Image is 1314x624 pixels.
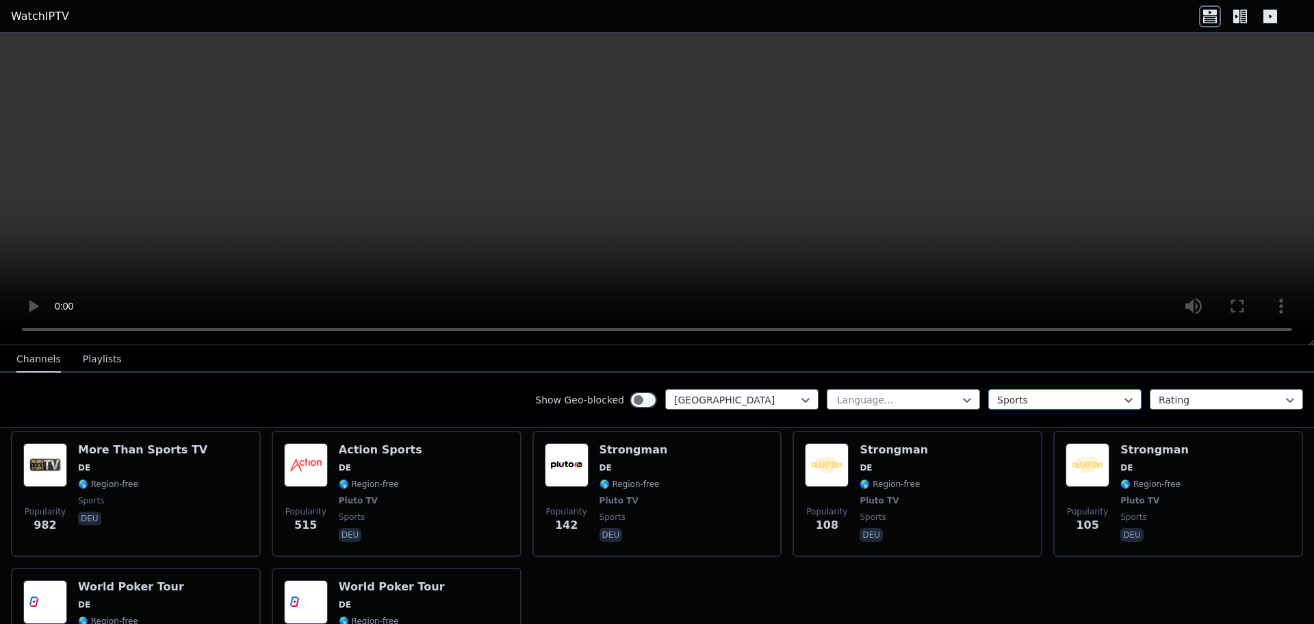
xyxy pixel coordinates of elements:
span: Popularity [546,506,587,517]
span: 🌎 Region-free [1120,479,1181,490]
span: 🌎 Region-free [339,479,399,490]
span: Popularity [1067,506,1108,517]
a: WatchIPTV [11,8,69,25]
span: DE [78,599,90,610]
span: 108 [816,517,838,534]
span: sports [339,512,365,523]
p: deu [860,528,883,542]
p: deu [1120,528,1144,542]
span: sports [1120,512,1146,523]
span: Popularity [25,506,66,517]
span: Pluto TV [600,495,639,506]
span: DE [78,462,90,473]
img: Strongman [545,443,589,487]
span: DE [339,462,351,473]
label: Show Geo-blocked [535,393,624,407]
img: World Poker Tour [284,580,328,624]
span: 🌎 Region-free [600,479,660,490]
span: 515 [294,517,317,534]
p: deu [339,528,362,542]
span: 🌎 Region-free [860,479,920,490]
span: Pluto TV [1120,495,1159,506]
span: Popularity [806,506,847,517]
h6: Strongman [860,443,928,457]
img: Strongman [1066,443,1109,487]
h6: Strongman [1120,443,1189,457]
h6: More Than Sports TV [78,443,207,457]
p: deu [600,528,623,542]
span: sports [78,495,104,506]
span: Pluto TV [339,495,378,506]
button: Channels [16,347,61,373]
span: 🌎 Region-free [78,479,138,490]
p: deu [78,512,101,525]
img: Action Sports [284,443,328,487]
h6: World Poker Tour [78,580,184,594]
img: Strongman [805,443,849,487]
img: More Than Sports TV [23,443,67,487]
h6: World Poker Tour [339,580,445,594]
h6: Action Sports [339,443,422,457]
span: DE [339,599,351,610]
span: 982 [34,517,56,534]
span: DE [600,462,612,473]
span: 105 [1076,517,1098,534]
span: 142 [555,517,578,534]
span: sports [860,512,886,523]
button: Playlists [83,347,122,373]
h6: Strongman [600,443,668,457]
span: DE [1120,462,1133,473]
span: Popularity [285,506,326,517]
img: World Poker Tour [23,580,67,624]
span: sports [600,512,626,523]
span: Pluto TV [860,495,899,506]
span: DE [860,462,872,473]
